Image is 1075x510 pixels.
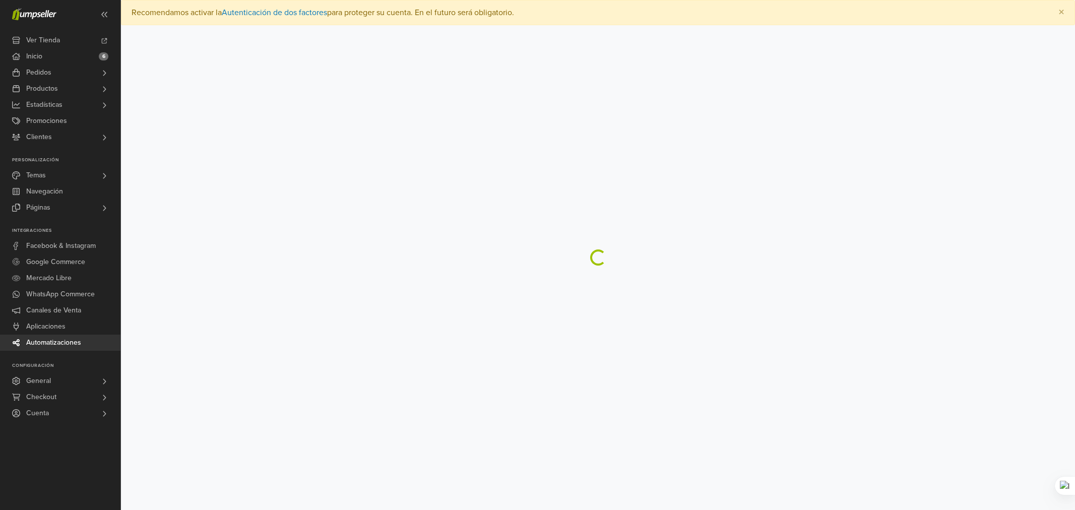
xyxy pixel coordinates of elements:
[222,8,327,18] a: Autenticación de dos factores
[26,65,51,81] span: Pedidos
[26,167,46,183] span: Temas
[26,318,66,335] span: Aplicaciones
[26,270,72,286] span: Mercado Libre
[12,157,120,163] p: Personalización
[26,286,95,302] span: WhatsApp Commerce
[26,405,49,421] span: Cuenta
[1058,5,1064,20] span: ×
[26,48,42,65] span: Inicio
[12,363,120,369] p: Configuración
[26,32,60,48] span: Ver Tienda
[26,81,58,97] span: Productos
[26,373,51,389] span: General
[26,254,85,270] span: Google Commerce
[26,97,62,113] span: Estadísticas
[26,200,50,216] span: Páginas
[12,228,120,234] p: Integraciones
[26,238,96,254] span: Facebook & Instagram
[99,52,108,60] span: 6
[26,183,63,200] span: Navegación
[26,302,81,318] span: Canales de Venta
[26,335,81,351] span: Automatizaciones
[26,129,52,145] span: Clientes
[26,113,67,129] span: Promociones
[1048,1,1074,25] button: Close
[26,389,56,405] span: Checkout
